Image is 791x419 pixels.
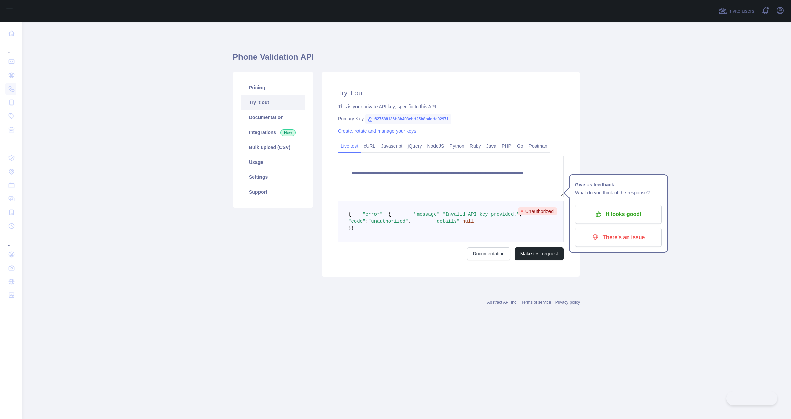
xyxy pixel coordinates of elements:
a: Abstract API Inc. [487,300,518,305]
span: : [440,212,442,217]
span: "Invalid API key provided." [442,212,519,217]
div: This is your private API key, specific to this API. [338,103,564,110]
a: Live test [338,140,361,151]
p: What do you think of the response? [575,189,662,197]
span: "details" [434,218,460,224]
span: "code" [348,218,365,224]
a: Ruby [467,140,484,151]
a: Support [241,185,305,199]
span: } [348,225,351,231]
span: : { [383,212,391,217]
a: Terms of service [521,300,551,305]
a: Usage [241,155,305,170]
h2: Try it out [338,88,564,98]
a: Go [514,140,526,151]
span: "message" [414,212,440,217]
span: New [280,129,296,136]
a: Java [484,140,499,151]
a: Python [447,140,467,151]
span: null [462,218,474,224]
span: : [460,218,462,224]
h1: Phone Validation API [233,52,580,68]
a: Pricing [241,80,305,95]
a: Documentation [467,247,510,260]
a: Integrations New [241,125,305,140]
div: ... [5,41,16,54]
span: { [348,212,351,217]
button: Invite users [717,5,756,16]
span: : [365,218,368,224]
a: Settings [241,170,305,185]
span: "unauthorized" [368,218,408,224]
span: } [351,225,354,231]
span: Unauthorized [518,207,557,215]
a: Privacy policy [555,300,580,305]
a: jQuery [405,140,424,151]
a: PHP [499,140,514,151]
iframe: Toggle Customer Support [726,391,777,405]
h1: Give us feedback [575,180,662,189]
span: "error" [363,212,383,217]
div: Primary Key: [338,115,564,122]
span: Invite users [728,7,754,15]
a: NodeJS [424,140,447,151]
span: 627588136b3b403ebd25b8b4dda02971 [365,114,451,124]
a: Create, rotate and manage your keys [338,128,416,134]
span: , [408,218,411,224]
div: ... [5,233,16,247]
a: cURL [361,140,378,151]
a: Try it out [241,95,305,110]
div: ... [5,137,16,151]
a: Postman [526,140,550,151]
a: Documentation [241,110,305,125]
button: Make test request [515,247,564,260]
a: Javascript [378,140,405,151]
a: Bulk upload (CSV) [241,140,305,155]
